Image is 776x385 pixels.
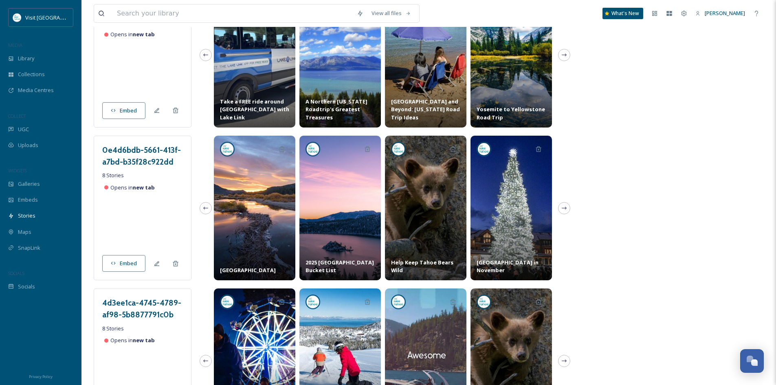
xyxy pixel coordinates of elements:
img: download.jpeg [392,296,404,308]
span: 2025 [GEOGRAPHIC_DATA] Bucket List [306,259,375,274]
strong: new tab [133,337,155,344]
h3: 0e4d6bdb-5661-413f-a7bd-b35f28c922dd [102,144,183,168]
span: Uploads [18,141,38,149]
h3: 4d3ee1ca-4745-4789-af98-5b8877791c0b [102,297,183,321]
span: SnapLink [18,244,40,252]
span: Galleries [18,180,40,188]
span: Embed [120,107,137,114]
span: Visit [GEOGRAPHIC_DATA] [25,13,88,21]
a: [PERSON_NAME] [691,5,749,21]
strong: new tab [133,184,155,191]
span: Yosemite to Yellowstone Road Trip [477,106,546,121]
span: Library [18,55,34,62]
button: Embed [102,255,145,272]
img: download.jpeg [221,143,233,155]
img: download.jpeg [13,13,21,22]
button: Embed [102,102,145,119]
span: Privacy Policy [29,374,53,379]
strong: new tab [133,31,155,38]
img: download.jpeg [307,296,319,308]
span: Collections [18,70,45,78]
button: ← [200,355,212,367]
span: Take a FREE ride around [GEOGRAPHIC_DATA] with Lake Link [220,98,289,121]
span: Help Keep Tahoe Bears Wild [391,259,460,274]
span: Embeds [18,196,38,204]
img: download.jpeg [478,143,490,155]
img: download.jpeg [392,143,404,155]
span: Opens in [110,337,155,344]
button: → [558,202,570,214]
button: ← [200,49,212,61]
span: Socials [18,283,35,290]
span: [GEOGRAPHIC_DATA] in November [477,259,546,274]
a: View all files [367,5,415,21]
img: download.jpeg [307,143,319,155]
span: SOCIALS [8,270,24,276]
span: 8 Stories [102,172,124,179]
input: Search your library [113,4,353,22]
img: download.jpeg [478,296,490,308]
span: Maps [18,228,31,236]
span: [GEOGRAPHIC_DATA] [220,266,289,274]
button: → [558,355,570,367]
span: [PERSON_NAME] [705,9,745,17]
span: WIDGETS [8,167,27,174]
img: download.jpeg [221,296,233,308]
span: Stories [18,212,35,220]
a: Privacy Policy [29,371,53,381]
span: MEDIA [8,42,22,48]
span: [GEOGRAPHIC_DATA] and Beyond: [US_STATE] Road Trip Ideas [391,98,460,121]
span: Opens in [110,31,155,38]
button: Open Chat [740,349,764,373]
span: UGC [18,125,29,133]
span: Opens in [110,184,155,191]
button: → [558,49,570,61]
a: What's New [602,8,643,19]
span: Embed [120,260,137,267]
button: ← [200,202,212,214]
span: 8 Stories [102,325,124,332]
span: COLLECT [8,113,26,119]
span: Media Centres [18,86,54,94]
span: A Northern [US_STATE] Roadtrip's Greatest Treasures [306,98,375,121]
